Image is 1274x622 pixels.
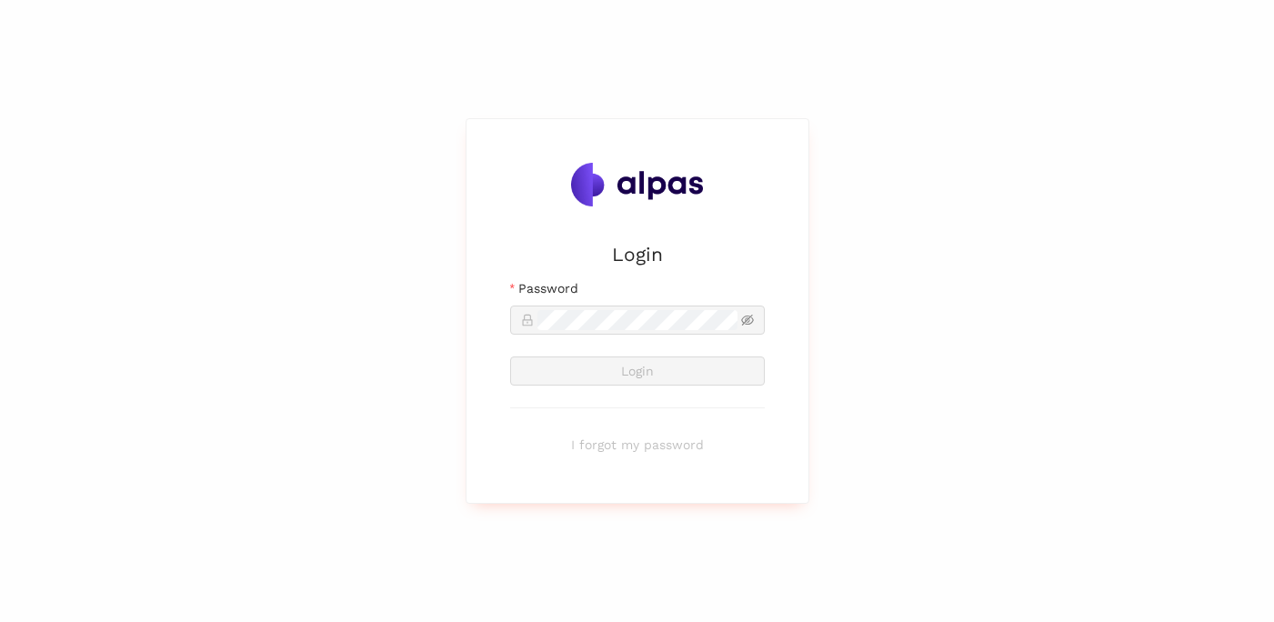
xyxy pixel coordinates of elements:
button: I forgot my password [510,430,765,459]
h2: Login [510,239,765,269]
img: Alpas.ai Logo [571,163,704,206]
span: eye-invisible [741,314,754,326]
button: Login [510,356,765,386]
label: Password [510,278,578,298]
input: Password [537,310,737,330]
span: lock [521,314,534,326]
